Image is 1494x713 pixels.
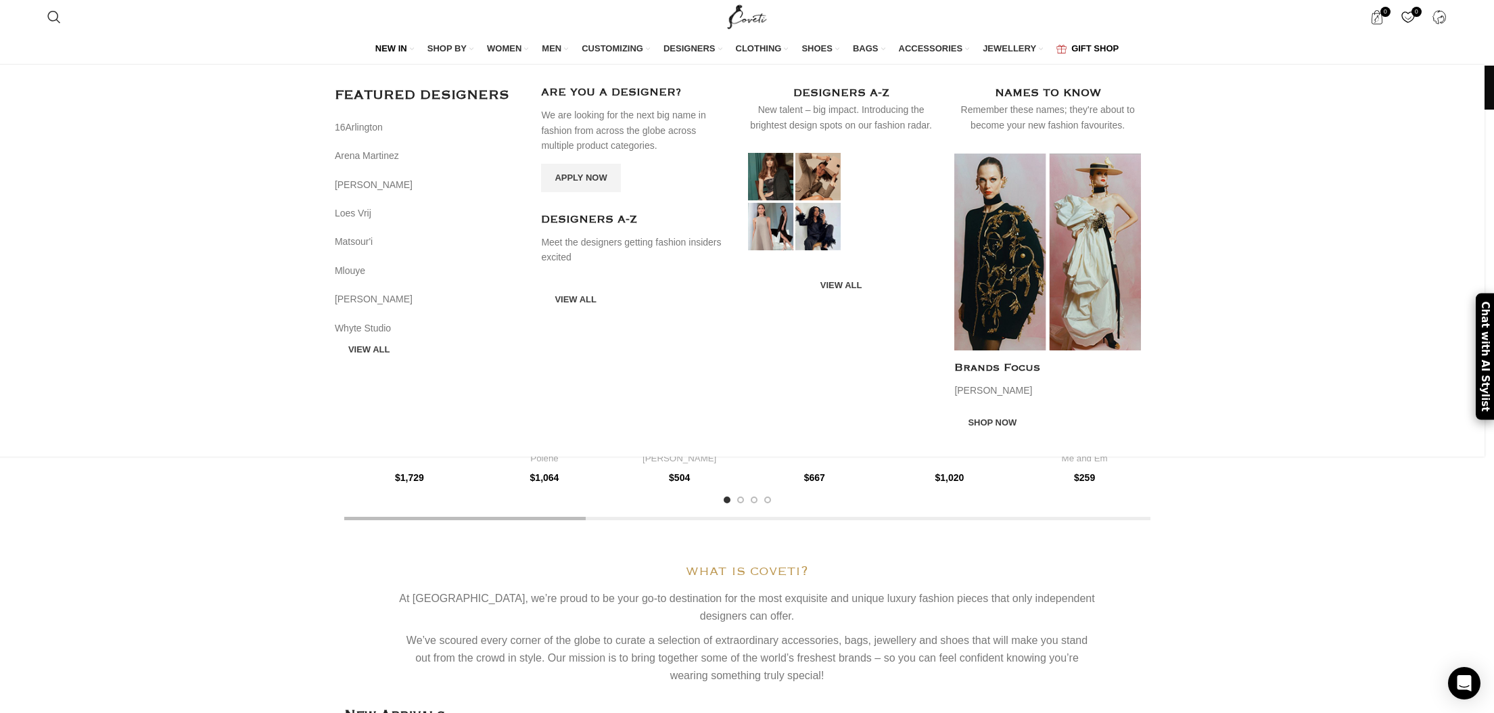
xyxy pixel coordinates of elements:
h3: FEATURED DESIGNERS [335,85,521,106]
span: $ [935,472,941,483]
span: $ [669,472,674,483]
span: $ [1074,472,1079,483]
a: GIFT SHOP [1056,35,1119,64]
img: GiftBag [1056,45,1067,53]
a: BAGS [853,35,885,64]
a: VIEW ALL [335,336,404,364]
img: Luxury dresses Designers Coveti [748,153,841,250]
p: We are looking for the next big name in fashion from across the globe across multiple product cat... [541,108,728,153]
span: CUSTOMIZING [582,43,643,55]
div: New talent – big impact. Introducing the brightest design spots on our fashion radar. [748,102,935,133]
a: SHOP BY [427,35,473,64]
a: Polene [530,453,558,463]
span: ACCESSORIES [899,43,963,55]
div: My Wishlist [1395,3,1422,30]
a: Whyte Studio [335,321,521,336]
bdi: 1,020 [935,472,964,483]
span: 0 [1411,7,1422,17]
a: Site logo [724,11,770,22]
a: Loes Vrij [335,206,521,221]
bdi: 1,064 [530,472,559,483]
span: CLOTHING [736,43,782,55]
span: SHOES [801,43,833,55]
a: SHOES [801,35,839,64]
a: Infobox link [541,212,728,265]
a: 0 [1363,3,1391,30]
a: VIEW ALL [541,285,610,314]
h4: NAMES TO KNOW [995,85,1101,102]
span: BAGS [853,43,879,55]
a: JEWELLERY [983,35,1043,64]
span: JEWELLERY [983,43,1036,55]
span: $ [804,472,810,483]
span: MEN [542,43,561,55]
bdi: 667 [804,472,825,483]
a: CUSTOMIZING [582,35,650,64]
h1: what is coveti? [398,560,1096,583]
bdi: 259 [1074,472,1095,483]
p: At [GEOGRAPHIC_DATA], we’re proud to be your go-to destination for the most exquisite and unique ... [398,590,1096,625]
a: Search [41,3,68,30]
span: SHOP BY [427,43,467,55]
a: ACCESSORIES [899,35,970,64]
div: Main navigation [41,35,1453,64]
a: CLOTHING [736,35,789,64]
a: Shop now [954,408,1030,436]
a: VIEW ALL [807,271,876,299]
bdi: 1,729 [395,472,424,483]
p: [PERSON_NAME] [954,383,1141,398]
div: Open Intercom Messenger [1448,667,1480,699]
img: luxury dresses schiaparelli Designers [954,153,1141,350]
span: $ [395,472,400,483]
a: 0 [1395,3,1422,30]
a: MEN [542,35,568,64]
span: NEW IN [375,43,407,55]
a: Mlouye [335,263,521,278]
h4: ARE YOU A DESIGNER? [541,85,728,101]
span: DESIGNERS [663,43,716,55]
bdi: 504 [669,472,690,483]
a: [PERSON_NAME] [335,292,521,306]
a: NEW IN [375,35,414,64]
a: DESIGNERS [663,35,722,64]
a: [PERSON_NAME] [335,177,521,192]
h4: Brands Focus [954,361,1141,376]
p: We’ve scoured every corner of the globe to curate a selection of extraordinary accessories, bags,... [398,632,1096,685]
span: 0 [1380,7,1391,17]
a: Apply now [541,164,620,192]
a: 16Arlington [335,120,521,135]
a: Me and Em [1062,453,1108,463]
h4: DESIGNERS A-Z [793,85,889,102]
span: GIFT SHOP [1071,43,1119,55]
span: $ [530,472,536,483]
a: WOMEN [487,35,528,64]
a: [PERSON_NAME] [643,453,716,463]
div: Remember these names; they're about to become your new fashion favourites. [954,102,1141,133]
a: Matsour'i [335,234,521,249]
span: WOMEN [487,43,521,55]
a: Arena Martinez [335,148,521,163]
